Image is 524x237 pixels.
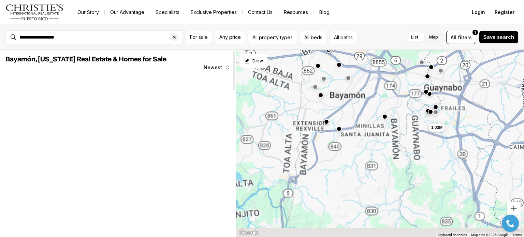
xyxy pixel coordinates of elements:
[5,56,166,63] span: Bayamón, [US_STATE] Real Estate & Homes for Sale
[431,125,442,130] span: 1.03M
[424,31,443,43] label: Map
[72,8,104,17] a: Our Story
[491,5,519,19] button: Register
[105,8,150,17] a: Our Advantage
[446,31,476,44] button: Allfilters1
[300,31,327,44] button: All beds
[186,31,212,44] button: For sale
[314,8,335,17] a: Blog
[248,31,297,44] button: All property types
[185,8,242,17] a: Exclusive Properties
[330,31,357,44] button: All baths
[507,202,521,215] button: Zoom in
[150,8,185,17] a: Specialists
[243,8,278,17] button: Contact Us
[458,34,472,41] span: filters
[495,10,514,15] span: Register
[215,31,245,44] button: Any price
[406,31,424,43] label: List
[5,4,64,20] img: logo
[204,65,222,70] span: Newest
[190,34,208,40] span: For sale
[475,30,476,35] span: 1
[278,8,314,17] a: Resources
[483,34,514,40] span: Save search
[219,34,241,40] span: Any price
[472,10,485,15] span: Login
[200,61,234,74] button: Newest
[451,34,456,41] span: All
[471,233,508,237] span: Map data ©2025 Google
[468,5,489,19] button: Login
[428,123,445,132] button: 1.03M
[240,54,267,68] button: Start drawing
[170,31,183,44] button: Clear search input
[479,31,519,44] button: Save search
